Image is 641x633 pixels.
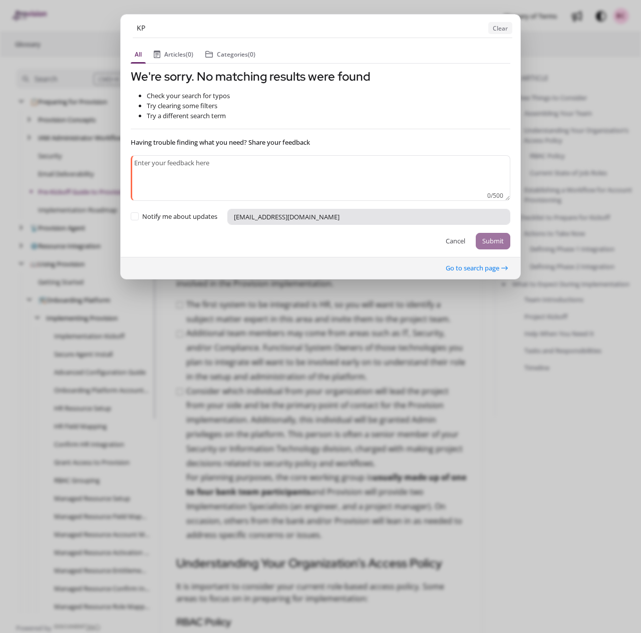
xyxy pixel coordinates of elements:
[147,111,510,121] li: Try a different search term
[131,67,371,85] h3: We're sorry. No matching results were found
[132,191,503,200] small: 0/500
[227,208,510,225] input: Email (Optional)
[131,137,510,147] p: Having trouble finding what you need? Share your feedback
[248,50,255,59] span: (0)
[147,100,510,110] li: Try clearing some filters
[445,262,508,273] button: Go to search page
[150,46,197,64] button: Articles
[131,46,146,64] button: All
[439,233,472,249] button: Cancel
[133,19,484,38] input: Enter Keywords
[488,22,512,34] button: Clear
[186,50,193,59] span: (0)
[142,211,217,221] label: Notify me about updates
[201,46,259,64] button: Categories
[147,90,510,100] li: Check your search for typos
